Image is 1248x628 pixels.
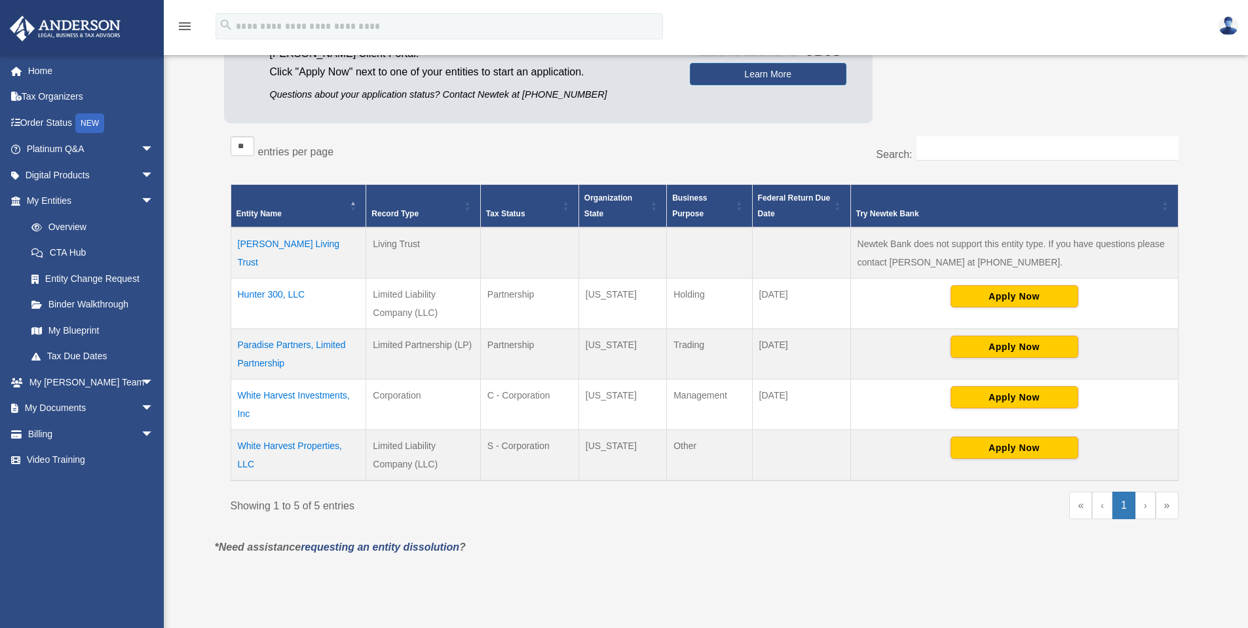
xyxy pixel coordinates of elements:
[9,421,174,447] a: Billingarrow_drop_down
[366,185,481,228] th: Record Type: Activate to sort
[215,541,466,553] em: *Need assistance ?
[366,430,481,481] td: Limited Liability Company (LLC)
[231,227,366,279] td: [PERSON_NAME] Living Trust
[480,279,578,329] td: Partnership
[667,185,752,228] th: Business Purpose: Activate to sort
[177,18,193,34] i: menu
[219,18,233,32] i: search
[141,421,167,448] span: arrow_drop_down
[578,329,666,380] td: [US_STATE]
[141,369,167,396] span: arrow_drop_down
[231,430,366,481] td: White Harvest Properties, LLC
[366,227,481,279] td: Living Trust
[9,447,174,473] a: Video Training
[6,16,124,41] img: Anderson Advisors Platinum Portal
[231,380,366,430] td: White Harvest Investments, Inc
[9,58,174,84] a: Home
[141,136,167,163] span: arrow_drop_down
[9,395,174,422] a: My Documentsarrow_drop_down
[18,292,167,318] a: Binder Walkthrough
[1156,492,1179,519] a: Last
[231,279,366,329] td: Hunter 300, LLC
[578,279,666,329] td: [US_STATE]
[270,87,670,103] p: Questions about your application status? Contact Newtek at [PHONE_NUMBER]
[667,279,752,329] td: Holding
[951,336,1078,358] button: Apply Now
[18,317,167,343] a: My Blueprint
[1219,16,1238,35] img: User Pic
[18,343,167,370] a: Tax Due Dates
[18,265,167,292] a: Entity Change Request
[9,188,167,214] a: My Entitiesarrow_drop_down
[231,492,695,515] div: Showing 1 to 5 of 5 entries
[231,185,366,228] th: Entity Name: Activate to invert sorting
[584,193,632,218] span: Organization State
[75,113,104,133] div: NEW
[177,23,193,34] a: menu
[480,329,578,380] td: Partnership
[480,430,578,481] td: S - Corporation
[231,329,366,380] td: Paradise Partners, Limited Partnership
[371,209,419,218] span: Record Type
[1092,492,1112,519] a: Previous
[1135,492,1156,519] a: Next
[18,214,161,240] a: Overview
[480,185,578,228] th: Tax Status: Activate to sort
[951,437,1078,459] button: Apply Now
[236,209,282,218] span: Entity Name
[850,185,1178,228] th: Try Newtek Bank : Activate to sort
[752,380,850,430] td: [DATE]
[141,162,167,189] span: arrow_drop_down
[366,279,481,329] td: Limited Liability Company (LLC)
[951,285,1078,307] button: Apply Now
[667,380,752,430] td: Management
[9,162,174,188] a: Digital Productsarrow_drop_down
[258,146,334,157] label: entries per page
[578,430,666,481] td: [US_STATE]
[301,541,459,553] a: requesting an entity dissolution
[366,329,481,380] td: Limited Partnership (LP)
[480,380,578,430] td: C - Corporation
[667,430,752,481] td: Other
[752,329,850,380] td: [DATE]
[752,185,850,228] th: Federal Return Due Date: Activate to sort
[270,63,670,81] p: Click "Apply Now" next to one of your entities to start an application.
[578,185,666,228] th: Organization State: Activate to sort
[752,279,850,329] td: [DATE]
[1069,492,1092,519] a: First
[690,63,846,85] a: Learn More
[951,386,1078,408] button: Apply Now
[366,380,481,430] td: Corporation
[1112,492,1135,519] a: 1
[9,136,174,163] a: Platinum Q&Aarrow_drop_down
[9,84,174,110] a: Tax Organizers
[578,380,666,430] td: [US_STATE]
[667,329,752,380] td: Trading
[758,193,831,218] span: Federal Return Due Date
[856,206,1158,222] div: Try Newtek Bank
[141,395,167,422] span: arrow_drop_down
[672,193,707,218] span: Business Purpose
[9,109,174,136] a: Order StatusNEW
[876,149,912,160] label: Search:
[486,209,525,218] span: Tax Status
[141,188,167,215] span: arrow_drop_down
[18,240,167,266] a: CTA Hub
[9,369,174,395] a: My [PERSON_NAME] Teamarrow_drop_down
[850,227,1178,279] td: Newtek Bank does not support this entity type. If you have questions please contact [PERSON_NAME]...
